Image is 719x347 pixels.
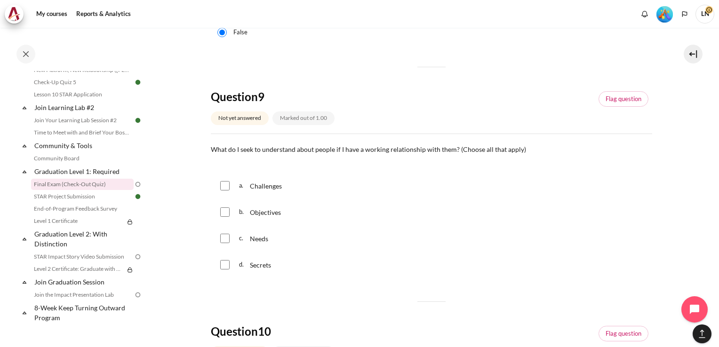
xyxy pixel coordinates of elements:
button: [[backtotopbutton]] [693,324,711,343]
h4: Question [211,89,388,104]
a: Join Learning Lab #2 [33,101,134,114]
label: False [233,28,248,37]
a: 8-Week Keep Turning Outward Program [33,301,134,324]
a: STAR Impact Story Video Submission [31,251,134,262]
a: Time to Meet with and Brief Your Boss #2 [31,127,134,138]
a: Level 1 Certificate [31,215,124,227]
img: To do [134,252,142,261]
span: Collapse [20,141,29,150]
a: My courses [33,5,71,24]
span: Collapse [20,103,29,112]
a: Reports & Analytics [73,5,134,24]
a: Community Board [31,153,134,164]
a: Join the Impact Presentation Lab [31,289,134,300]
button: Languages [678,7,692,21]
a: Lesson 10 STAR Application [31,89,134,100]
span: LN [695,5,714,24]
div: Marked out of 1.00 [272,111,335,125]
span: Collapse [20,167,29,176]
a: Level #5 [653,5,677,23]
span: What do I seek to understand about people if I have a working relationship with them? (Choose all... [211,145,526,153]
a: Level 2 Certificate: Graduate with Distinction [31,263,124,275]
span: a. [239,178,248,193]
span: Secrets [250,261,271,269]
a: Flagged [599,91,648,107]
a: End-of-Program Feedback Survey [31,203,134,214]
img: Done [134,192,142,201]
a: Join Your Learning Lab Session #2 [31,115,134,126]
img: To do [134,291,142,299]
a: Final Exam (Check-Out Quiz) [31,179,134,190]
img: Architeck [8,7,21,21]
span: Objectives [250,208,281,216]
div: Show notification window with no new notifications [638,7,652,21]
div: Not yet answered [211,111,269,125]
img: Done [134,116,142,125]
a: Flagged [599,326,648,342]
span: Collapse [20,277,29,287]
img: Level #5 [656,6,673,23]
span: Collapse [20,234,29,244]
span: Challenges [250,182,282,190]
a: Graduation Level 2: With Distinction [33,228,134,250]
img: Done [134,78,142,87]
span: 10 [258,324,271,338]
span: Collapse [20,308,29,317]
a: Graduation Level 1: Required [33,165,134,178]
span: Needs [250,235,268,243]
span: b. [239,205,248,220]
a: Architeck Architeck [5,5,28,24]
h4: Question [211,324,395,339]
span: c. [239,231,248,246]
a: Check-Up Quiz 5 [31,77,134,88]
span: 9 [258,90,264,103]
img: To do [134,180,142,189]
div: Level #5 [656,5,673,23]
a: Join Graduation Session [33,276,134,288]
a: User menu [695,5,714,24]
a: STAR Project Submission [31,191,134,202]
span: d. [239,259,248,270]
a: Community & Tools [33,139,134,152]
